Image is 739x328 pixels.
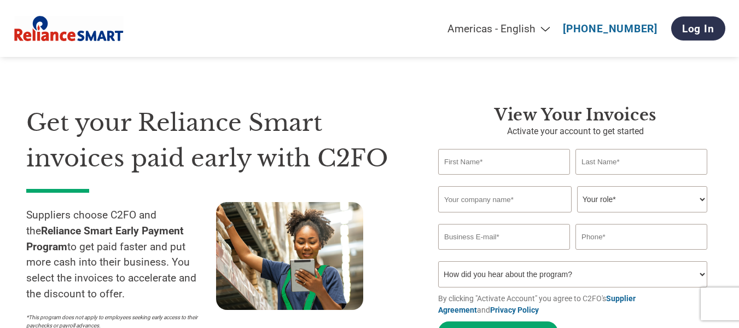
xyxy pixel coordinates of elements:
[438,293,713,316] p: By clicking "Activate Account" you agree to C2FO's and
[438,224,570,250] input: Invalid Email format
[14,14,124,44] img: Reliance Smart
[26,225,184,253] strong: Reliance Smart Early Payment Program
[216,202,363,310] img: supply chain worker
[26,105,405,176] h1: Get your Reliance Smart invoices paid early with C2FO
[671,16,725,41] a: Log In
[575,176,707,182] div: Invalid last name or last name is too long
[438,176,570,182] div: Invalid first name or first name is too long
[575,224,707,250] input: Phone*
[438,149,570,175] input: First Name*
[438,251,570,257] div: Inavlid Email Address
[575,149,707,175] input: Last Name*
[490,306,539,314] a: Privacy Policy
[438,125,713,138] p: Activate your account to get started
[577,186,707,212] select: Title/Role
[563,22,657,35] a: [PHONE_NUMBER]
[438,214,707,220] div: Invalid company name or company name is too long
[438,186,572,212] input: Your company name*
[26,208,216,302] p: Suppliers choose C2FO and the to get paid faster and put more cash into their business. You selec...
[438,105,713,125] h3: View Your Invoices
[575,251,707,257] div: Inavlid Phone Number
